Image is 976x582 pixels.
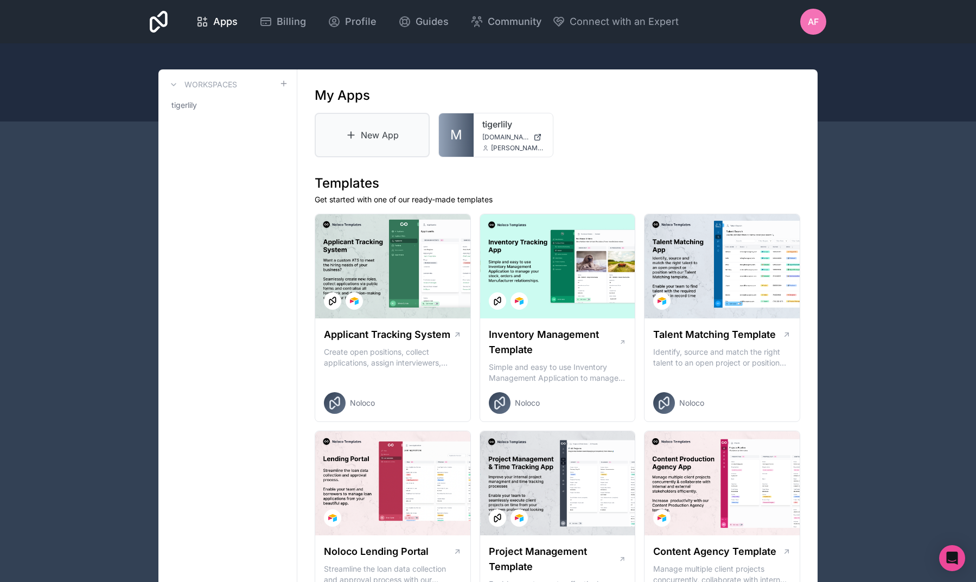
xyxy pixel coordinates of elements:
span: AF [808,15,819,28]
span: [DOMAIN_NAME] [482,133,529,142]
h1: Templates [315,175,800,192]
img: Airtable Logo [350,297,359,305]
img: Airtable Logo [515,297,524,305]
p: Simple and easy to use Inventory Management Application to manage your stock, orders and Manufact... [489,362,627,383]
span: Apps [213,14,238,29]
button: Connect with an Expert [552,14,679,29]
span: Community [488,14,541,29]
span: tigerlily [171,100,197,111]
span: Guides [416,14,449,29]
a: tigerlily [482,118,544,131]
a: New App [315,113,430,157]
a: tigerlily [167,95,288,115]
a: Workspaces [167,78,237,91]
h1: Talent Matching Template [653,327,776,342]
a: Guides [390,10,457,34]
h1: Applicant Tracking System [324,327,450,342]
h1: Content Agency Template [653,544,776,559]
p: Create open positions, collect applications, assign interviewers, centralise candidate feedback a... [324,347,462,368]
a: Billing [251,10,315,34]
h1: Noloco Lending Portal [324,544,429,559]
span: Connect with an Expert [570,14,679,29]
h1: Project Management Template [489,544,618,574]
span: Noloco [350,398,375,408]
span: Billing [277,14,306,29]
a: [DOMAIN_NAME] [482,133,544,142]
span: Noloco [679,398,704,408]
div: Open Intercom Messenger [939,545,965,571]
span: [PERSON_NAME][EMAIL_ADDRESS][DOMAIN_NAME] [491,144,544,152]
h1: Inventory Management Template [489,327,619,357]
img: Airtable Logo [515,514,524,522]
span: M [450,126,462,144]
a: M [439,113,474,157]
h1: My Apps [315,87,370,104]
span: Profile [345,14,377,29]
h3: Workspaces [184,79,237,90]
a: Profile [319,10,385,34]
span: Noloco [515,398,540,408]
p: Get started with one of our ready-made templates [315,194,800,205]
a: Apps [187,10,246,34]
a: Community [462,10,550,34]
img: Airtable Logo [658,514,666,522]
img: Airtable Logo [658,297,666,305]
img: Airtable Logo [328,514,337,522]
p: Identify, source and match the right talent to an open project or position with our Talent Matchi... [653,347,791,368]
